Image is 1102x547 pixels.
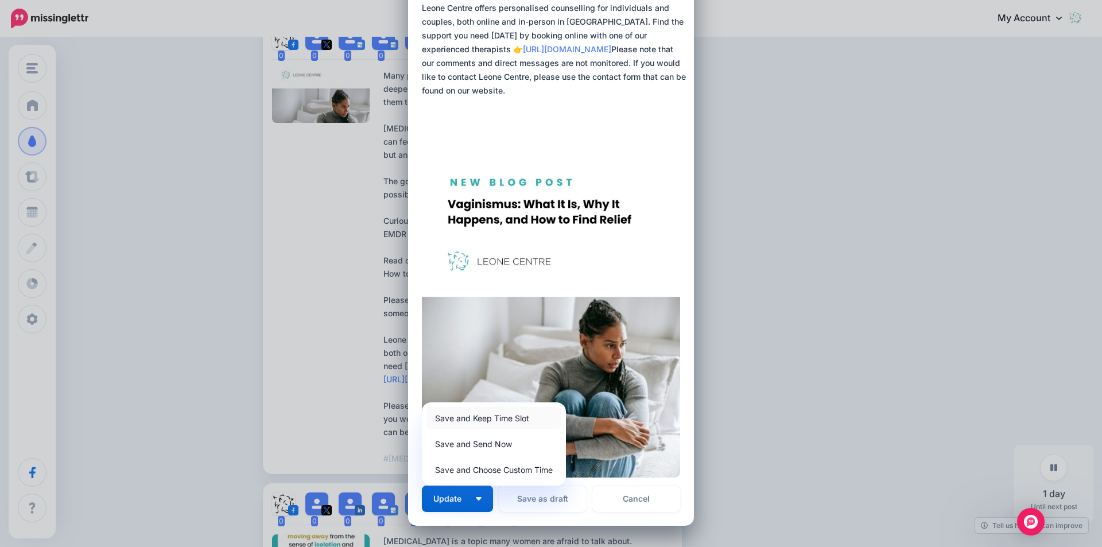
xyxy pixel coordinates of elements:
a: Save and Keep Time Slot [426,407,561,429]
a: Save and Choose Custom Time [426,459,561,481]
a: Save and Send Now [426,433,561,455]
button: Update [422,486,493,512]
span: Update [433,495,470,503]
img: arrow-down-white.png [476,497,482,501]
button: Save as draft [499,486,587,512]
div: Update [422,402,566,486]
div: Open Intercom Messenger [1017,508,1045,536]
img: TT6JVI7L3Q19GAO6JR3OZUZYC06NEE3Z.jpg [422,155,680,478]
a: Cancel [592,486,680,512]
